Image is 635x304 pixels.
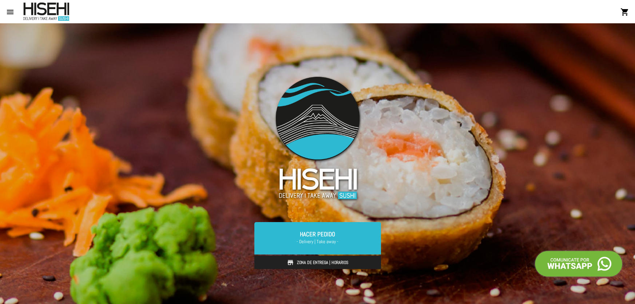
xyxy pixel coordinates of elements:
[263,238,372,245] span: - Delivery | Take away -
[268,69,367,208] img: logo-slider3.png
[6,8,15,16] mat-icon: menu
[254,222,381,254] a: Hacer Pedido
[620,8,629,16] mat-icon: shopping_cart
[254,256,381,269] a: Zona de Entrega | Horarios
[287,259,294,266] img: store.svg
[533,249,624,279] img: call-whatsapp.png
